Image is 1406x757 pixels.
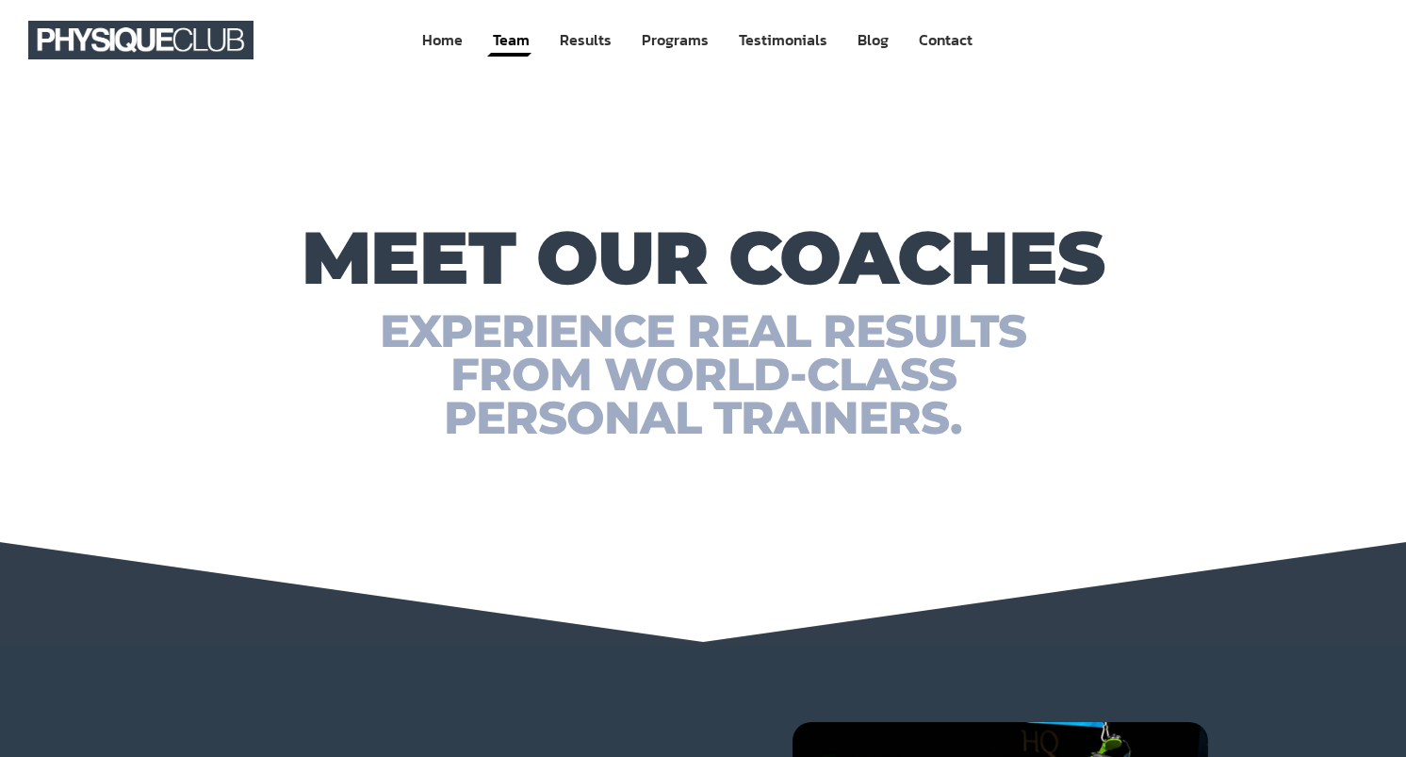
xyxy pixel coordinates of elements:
a: Blog [856,23,891,58]
a: Results [558,23,613,58]
a: Team [491,23,531,58]
a: Testimonials [737,23,829,58]
a: Contact [917,23,974,58]
h1: Experience Real Results from world-class personal trainers. [130,309,1276,439]
h1: MEET OUR COACHES [130,224,1276,290]
a: Programs [640,23,711,58]
a: Home [420,23,465,58]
